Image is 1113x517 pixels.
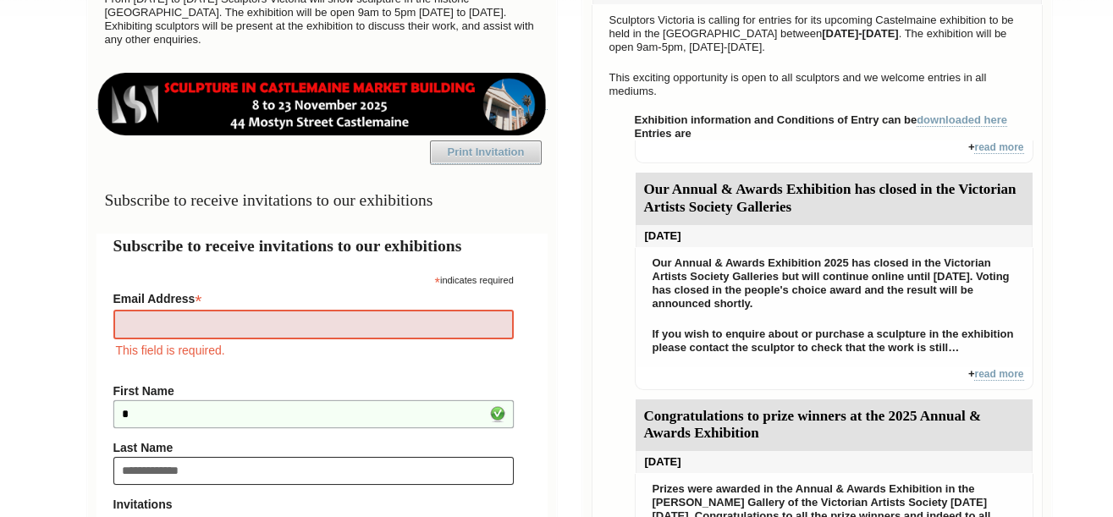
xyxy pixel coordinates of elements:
div: This field is required. [113,341,514,360]
p: Our Annual & Awards Exhibition 2025 has closed in the Victorian Artists Society Galleries but wil... [644,252,1024,315]
strong: Invitations [113,498,514,511]
div: + [635,367,1033,390]
label: Last Name [113,441,514,454]
div: indicates required [113,271,514,287]
div: Our Annual & Awards Exhibition has closed in the Victorian Artists Society Galleries [636,173,1033,225]
h3: Subscribe to receive invitations to our exhibitions [96,184,548,217]
a: read more [974,141,1023,154]
div: + [635,140,1033,163]
p: This exciting opportunity is open to all sculptors and we welcome entries in all mediums. [601,67,1033,102]
div: [DATE] [636,225,1033,247]
img: castlemaine-ldrbd25v2.png [96,73,548,135]
label: First Name [113,384,514,398]
div: Congratulations to prize winners at the 2025 Annual & Awards Exhibition [636,399,1033,452]
a: Print Invitation [430,140,542,164]
strong: [DATE]-[DATE] [822,27,899,40]
p: If you wish to enquire about or purchase a sculpture in the exhibition please contact the sculpto... [644,323,1024,359]
a: read more [974,368,1023,381]
a: downloaded here [917,113,1007,127]
div: [DATE] [636,451,1033,473]
p: Sculptors Victoria is calling for entries for its upcoming Castelmaine exhibition to be held in t... [601,9,1033,58]
label: Email Address [113,287,514,307]
strong: Exhibition information and Conditions of Entry can be [635,113,1008,127]
h2: Subscribe to receive invitations to our exhibitions [113,234,531,258]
